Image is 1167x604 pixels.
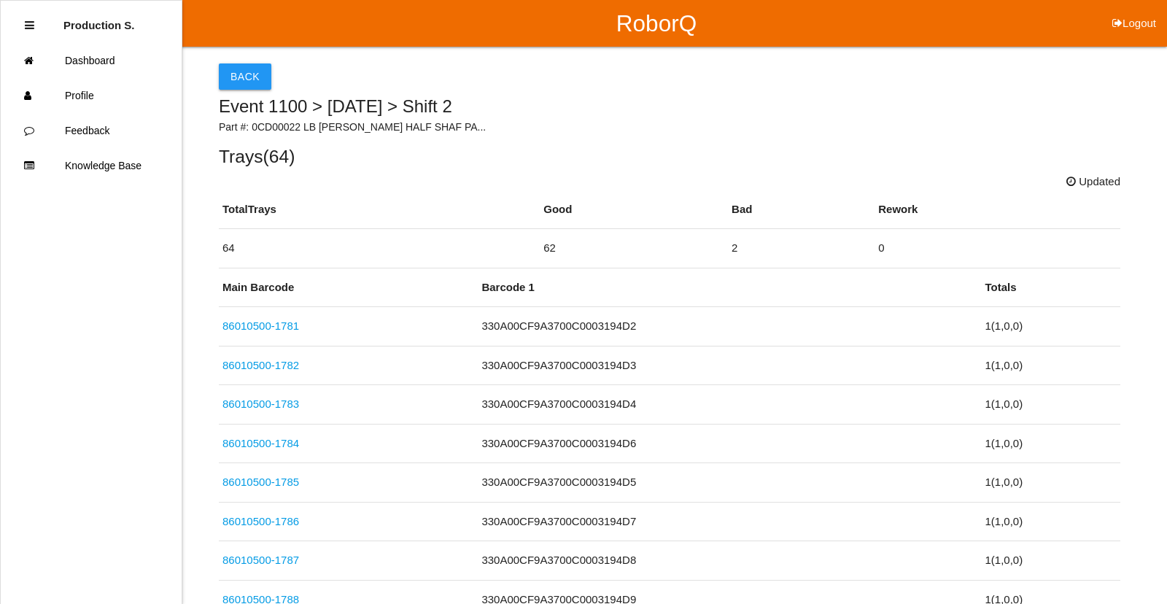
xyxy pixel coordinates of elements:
td: 1 ( 1 , 0 , 0 ) [981,424,1120,463]
td: 330A00CF9A3700C0003194D4 [478,385,981,425]
a: 86010500-1781 [222,320,299,332]
p: Production Shifts [63,8,135,31]
td: 0 [875,229,1120,268]
button: Back [219,63,271,90]
a: Dashboard [1,43,182,78]
td: 1 ( 1 , 0 , 0 ) [981,541,1120,581]
td: 330A00CF9A3700C0003194D3 [478,346,981,385]
td: 1 ( 1 , 0 , 0 ) [981,385,1120,425]
th: Main Barcode [219,268,478,307]
th: Bad [728,190,875,229]
td: 330A00CF9A3700C0003194D2 [478,307,981,346]
a: 86010500-1787 [222,554,299,566]
a: Feedback [1,113,182,148]
td: 62 [540,229,728,268]
span: Updated [1066,174,1120,190]
a: Knowledge Base [1,148,182,183]
th: Totals [981,268,1120,307]
td: 1 ( 1 , 0 , 0 ) [981,346,1120,385]
td: 1 ( 1 , 0 , 0 ) [981,463,1120,503]
th: Barcode 1 [478,268,981,307]
td: 330A00CF9A3700C0003194D8 [478,541,981,581]
th: Good [540,190,728,229]
h5: Trays ( 64 ) [219,147,1120,166]
div: Close [25,8,34,43]
td: 64 [219,229,540,268]
td: 330A00CF9A3700C0003194D5 [478,463,981,503]
td: 1 ( 1 , 0 , 0 ) [981,502,1120,541]
th: Rework [875,190,1120,229]
p: Part #: 0CD00022 LB [PERSON_NAME] HALF SHAF PA... [219,120,1120,135]
th: Total Trays [219,190,540,229]
a: 86010500-1783 [222,398,299,410]
td: 2 [728,229,875,268]
a: 86010500-1786 [222,515,299,527]
td: 330A00CF9A3700C0003194D7 [478,502,981,541]
a: Profile [1,78,182,113]
h5: Event 1100 > [DATE] > Shift 2 [219,97,1120,116]
a: 86010500-1784 [222,437,299,449]
a: 86010500-1782 [222,359,299,371]
td: 1 ( 1 , 0 , 0 ) [981,307,1120,346]
a: 86010500-1785 [222,476,299,488]
td: 330A00CF9A3700C0003194D6 [478,424,981,463]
